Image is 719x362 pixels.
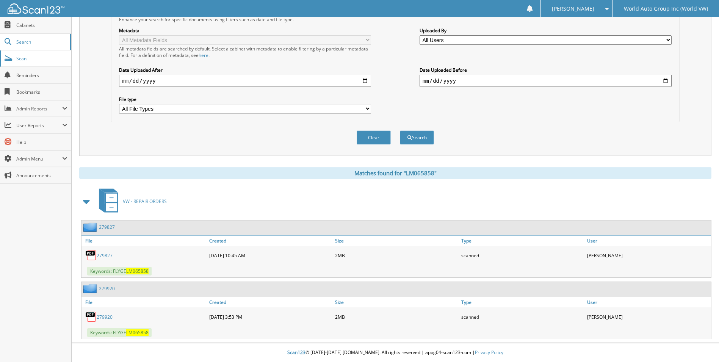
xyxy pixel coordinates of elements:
[199,52,208,58] a: here
[400,131,434,145] button: Search
[420,75,672,87] input: end
[126,268,149,274] span: LM065858
[459,236,585,246] a: Type
[681,326,719,362] iframe: Chat Widget
[287,349,305,356] span: Scan123
[624,6,708,11] span: World Auto Group Inc (World VW)
[420,27,672,34] label: Uploaded By
[459,297,585,307] a: Type
[16,139,67,145] span: Help
[16,22,67,28] span: Cabinets
[585,297,711,307] a: User
[207,236,333,246] a: Created
[123,198,167,205] span: VW - REPAIR ORDERS
[16,55,67,62] span: Scan
[459,248,585,263] div: scanned
[207,309,333,324] div: [DATE] 3:53 PM
[79,167,711,179] div: Matches found for "LM065858"
[585,248,711,263] div: [PERSON_NAME]
[585,309,711,324] div: [PERSON_NAME]
[333,248,459,263] div: 2MB
[81,297,207,307] a: File
[97,252,113,259] a: 279827
[207,297,333,307] a: Created
[119,46,371,58] div: All metadata fields are searched by default. Select a cabinet with metadata to enable filtering b...
[357,131,391,145] button: Clear
[8,3,64,14] img: scan123-logo-white.svg
[16,172,67,179] span: Announcements
[119,27,371,34] label: Metadata
[16,89,67,95] span: Bookmarks
[333,297,459,307] a: Size
[552,6,594,11] span: [PERSON_NAME]
[207,248,333,263] div: [DATE] 10:45 AM
[99,285,115,292] a: 279920
[83,222,99,232] img: folder2.png
[16,122,62,129] span: User Reports
[475,349,503,356] a: Privacy Policy
[126,329,149,336] span: LM065858
[85,250,97,261] img: PDF.png
[97,314,113,320] a: 279920
[16,39,66,45] span: Search
[119,75,371,87] input: start
[16,72,67,79] span: Reminders
[585,236,711,246] a: User
[16,105,62,112] span: Admin Reports
[72,343,719,362] div: © [DATE]-[DATE] [DOMAIN_NAME]. All rights reserved | appg04-scan123-com |
[87,328,152,337] span: Keywords: FLYGE
[420,67,672,73] label: Date Uploaded Before
[119,96,371,102] label: File type
[119,67,371,73] label: Date Uploaded After
[85,311,97,323] img: PDF.png
[81,236,207,246] a: File
[459,309,585,324] div: scanned
[115,16,675,23] div: Enhance your search for specific documents using filters such as date and file type.
[333,309,459,324] div: 2MB
[94,186,167,216] a: VW - REPAIR ORDERS
[16,156,62,162] span: Admin Menu
[333,236,459,246] a: Size
[87,267,152,275] span: Keywords: FLYGE
[99,224,115,230] a: 279827
[83,284,99,293] img: folder2.png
